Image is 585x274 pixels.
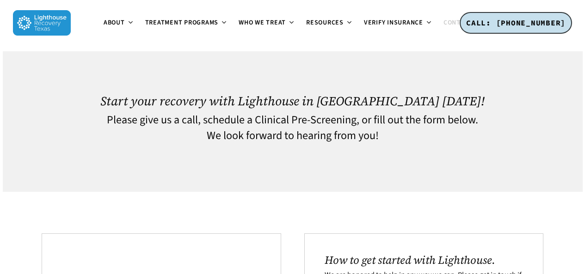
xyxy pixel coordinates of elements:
a: Verify Insurance [358,19,438,27]
a: CALL: [PHONE_NUMBER] [460,12,572,34]
img: Lighthouse Recovery Texas [13,10,71,36]
a: Contact [438,19,487,27]
span: Verify Insurance [364,18,423,27]
span: Treatment Programs [145,18,219,27]
span: About [104,18,125,27]
span: CALL: [PHONE_NUMBER] [466,18,566,27]
span: Contact [443,18,472,27]
h4: We look forward to hearing from you! [42,130,543,142]
h1: Start your recovery with Lighthouse in [GEOGRAPHIC_DATA] [DATE]! [42,94,543,109]
a: About [98,19,140,27]
a: Resources [301,19,358,27]
h4: Please give us a call, schedule a Clinical Pre-Screening, or fill out the form below. [42,114,543,126]
span: Resources [306,18,344,27]
a: Treatment Programs [140,19,234,27]
span: Who We Treat [239,18,286,27]
a: Who We Treat [233,19,301,27]
h2: How to get started with Lighthouse. [325,254,523,266]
